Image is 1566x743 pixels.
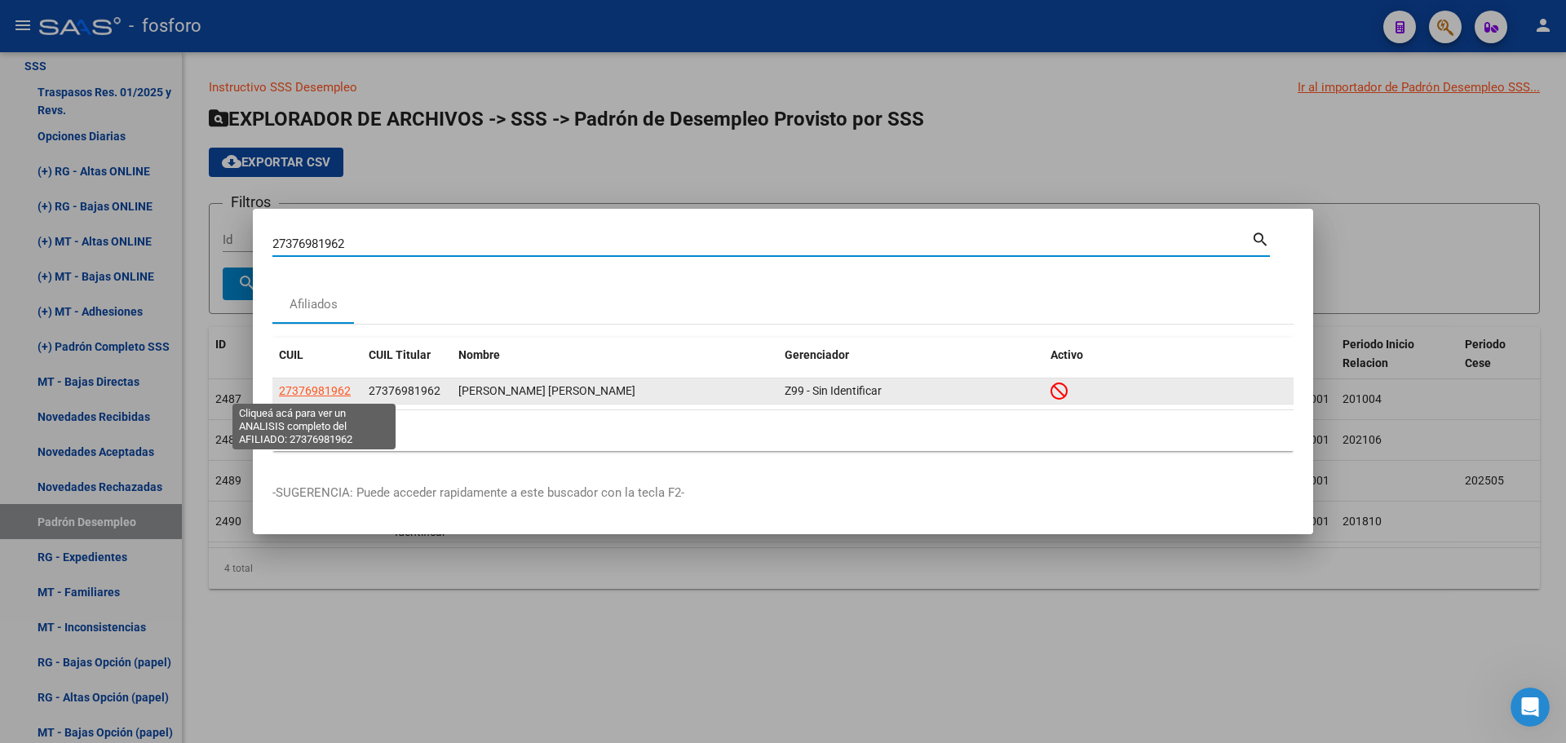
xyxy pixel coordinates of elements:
span: 27376981962 [369,384,440,397]
datatable-header-cell: CUIL Titular [362,338,452,373]
span: Z99 - Sin Identificar [785,384,882,397]
div: 1 total [272,410,1294,451]
span: CUIL [279,348,303,361]
span: CUIL Titular [369,348,431,361]
span: 27376981962 [279,384,351,397]
span: Nombre [458,348,500,361]
span: Activo [1051,348,1083,361]
datatable-header-cell: Nombre [452,338,778,373]
mat-icon: search [1251,228,1270,248]
span: Gerenciador [785,348,849,361]
iframe: Intercom live chat [1511,688,1550,727]
div: [PERSON_NAME] [PERSON_NAME] [458,382,772,400]
p: -SUGERENCIA: Puede acceder rapidamente a este buscador con la tecla F2- [272,484,1294,502]
datatable-header-cell: CUIL [272,338,362,373]
datatable-header-cell: Activo [1044,338,1294,373]
datatable-header-cell: Gerenciador [778,338,1044,373]
div: Afiliados [290,295,338,314]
